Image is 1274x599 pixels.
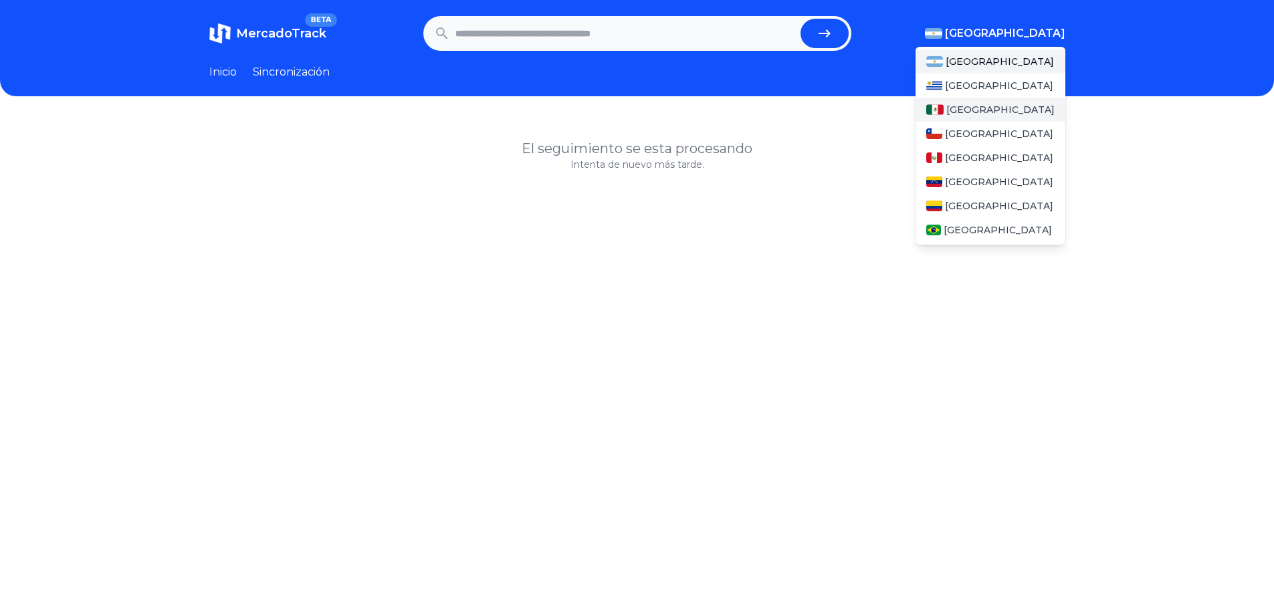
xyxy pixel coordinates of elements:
[310,15,331,24] font: BETA
[945,176,1053,188] font: [GEOGRAPHIC_DATA]
[926,56,944,67] img: Argentina
[945,80,1053,92] font: [GEOGRAPHIC_DATA]
[253,66,330,78] font: Sincronización
[209,66,237,78] font: Inicio
[945,128,1053,140] font: [GEOGRAPHIC_DATA]
[916,170,1065,194] a: Venezuela[GEOGRAPHIC_DATA]
[945,27,1065,39] font: [GEOGRAPHIC_DATA]
[253,64,330,80] a: Sincronización
[926,225,942,235] img: Brasil
[209,23,326,44] a: MercadoTrackBETA
[522,140,752,156] font: El seguimiento se esta procesando
[570,158,704,170] font: Intenta de nuevo más tarde.
[944,224,1052,236] font: [GEOGRAPHIC_DATA]
[945,200,1053,212] font: [GEOGRAPHIC_DATA]
[925,25,1065,41] button: [GEOGRAPHIC_DATA]
[236,26,326,41] font: MercadoTrack
[946,104,1055,116] font: [GEOGRAPHIC_DATA]
[926,176,942,187] img: Venezuela
[945,152,1053,164] font: [GEOGRAPHIC_DATA]
[209,64,237,80] a: Inicio
[209,23,231,44] img: MercadoTrack
[926,152,942,163] img: Perú
[925,28,942,39] img: Argentina
[926,80,942,91] img: Uruguay
[916,146,1065,170] a: Perú[GEOGRAPHIC_DATA]
[916,74,1065,98] a: Uruguay[GEOGRAPHIC_DATA]
[926,128,942,139] img: Chile
[926,201,942,211] img: Colombia
[916,49,1065,74] a: Argentina[GEOGRAPHIC_DATA]
[916,194,1065,218] a: Colombia[GEOGRAPHIC_DATA]
[926,104,944,115] img: México
[946,55,1054,68] font: [GEOGRAPHIC_DATA]
[916,218,1065,242] a: Brasil[GEOGRAPHIC_DATA]
[916,98,1065,122] a: México[GEOGRAPHIC_DATA]
[916,122,1065,146] a: Chile[GEOGRAPHIC_DATA]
